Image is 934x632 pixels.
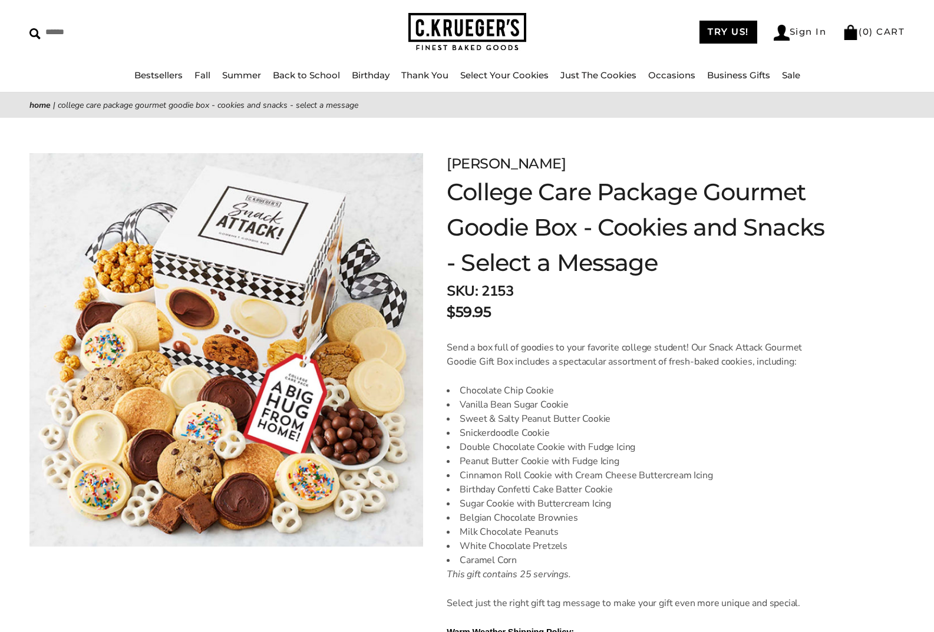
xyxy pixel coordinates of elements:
li: Milk Chocolate Peanuts [447,525,826,539]
a: Fall [194,70,210,81]
li: Caramel Corn [447,553,826,567]
p: [PERSON_NAME] [447,153,826,174]
img: College Care Package Gourmet Goodie Box - Cookies and Snacks - Select a Message [29,153,423,547]
a: Summer [222,70,261,81]
p: $59.95 [447,302,491,323]
li: Snickerdoodle Cookie [447,426,826,440]
strong: SKU: [447,282,478,300]
img: Account [774,25,790,41]
li: Vanilla Bean Sugar Cookie [447,398,826,412]
a: Select Your Cookies [460,70,549,81]
p: Select just the right gift tag message to make your gift even more unique and special. [447,596,826,610]
span: 0 [863,26,870,37]
li: Sweet & Salty Peanut Butter Cookie [447,412,826,426]
span: 2153 [481,282,513,300]
li: White Chocolate Pretzels [447,539,826,553]
li: Cinnamon Roll Cookie with Cream Cheese Buttercream Icing [447,468,826,482]
p: Send a box full of goodies to your favorite college student! Our Snack Attack Gourmet Goodie Gift... [447,340,826,369]
em: This gift contains 25 servings. [447,568,571,581]
li: Belgian Chocolate Brownies [447,511,826,525]
span: College Care Package Gourmet Goodie Box - Cookies and Snacks - Select a Message [58,100,358,111]
a: Birthday [352,70,390,81]
a: Sign In [774,25,827,41]
a: Bestsellers [134,70,183,81]
a: Thank You [401,70,448,81]
li: Birthday Confetti Cake Batter Cookie [447,482,826,497]
a: TRY US! [699,21,757,44]
li: Sugar Cookie with Buttercream Icing [447,497,826,511]
nav: breadcrumbs [29,98,905,112]
a: Back to School [273,70,340,81]
li: Peanut Butter Cookie with Fudge Icing [447,454,826,468]
input: Search [29,23,170,41]
img: Bag [843,25,859,40]
a: Just The Cookies [560,70,636,81]
img: Search [29,28,41,39]
a: Home [29,100,51,111]
a: Sale [782,70,800,81]
img: C.KRUEGER'S [408,13,526,51]
span: | [53,100,55,111]
a: Occasions [648,70,695,81]
h1: College Care Package Gourmet Goodie Box - Cookies and Snacks - Select a Message [447,174,826,280]
li: Chocolate Chip Cookie [447,383,826,398]
li: Double Chocolate Cookie with Fudge Icing [447,440,826,454]
a: (0) CART [843,26,905,37]
a: Business Gifts [707,70,770,81]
